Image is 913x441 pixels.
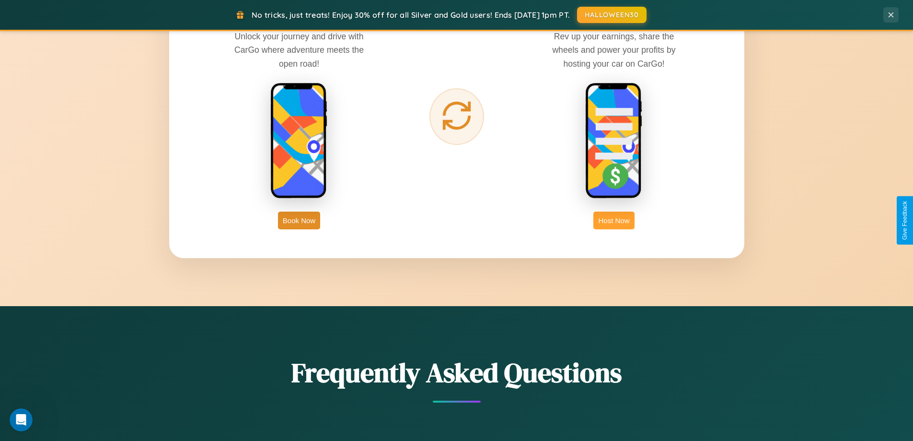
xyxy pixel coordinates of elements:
[901,201,908,240] div: Give Feedback
[542,30,686,70] p: Rev up your earnings, share the wheels and power your profits by hosting your car on CarGo!
[278,212,320,229] button: Book Now
[169,354,744,391] h2: Frequently Asked Questions
[10,408,33,431] iframe: Intercom live chat
[577,7,647,23] button: HALLOWEEN30
[227,30,371,70] p: Unlock your journey and drive with CarGo where adventure meets the open road!
[593,212,634,229] button: Host Now
[252,10,570,20] span: No tricks, just treats! Enjoy 30% off for all Silver and Gold users! Ends [DATE] 1pm PT.
[270,83,328,200] img: rent phone
[585,83,643,200] img: host phone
